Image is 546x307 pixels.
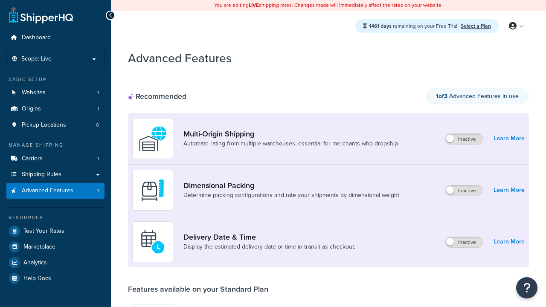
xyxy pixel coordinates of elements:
[21,55,52,63] span: Scope: Live
[23,259,47,266] span: Analytics
[249,1,259,9] b: LIVE
[23,228,64,235] span: Test Your Rates
[369,22,459,30] span: remaining on your Free Trial
[6,117,105,133] li: Pickup Locations
[6,142,105,149] div: Manage Shipping
[97,105,99,113] span: 1
[96,122,99,129] span: 0
[494,236,525,248] a: Learn More
[97,89,99,96] span: 1
[23,243,55,251] span: Marketplace
[22,187,73,194] span: Advanced Features
[461,22,491,30] a: Select a Plan
[369,22,392,30] strong: 1461 days
[97,155,99,162] span: 1
[436,92,519,101] span: Advanced Features in use
[6,271,105,286] a: Help Docs
[128,284,268,294] div: Features available on your Standard Plan
[6,151,105,167] li: Carriers
[183,139,398,148] a: Automate rating from multiple warehouses, essential for merchants who dropship
[6,76,105,83] div: Basic Setup
[6,255,105,270] a: Analytics
[445,237,483,247] label: Inactive
[22,34,51,41] span: Dashboard
[128,92,186,101] div: Recommended
[6,214,105,221] div: Resources
[6,85,105,101] a: Websites1
[183,191,399,200] a: Determine packing configurations and rate your shipments by dimensional weight
[6,183,105,199] li: Advanced Features
[23,275,51,282] span: Help Docs
[22,155,43,162] span: Carriers
[6,85,105,101] li: Websites
[6,117,105,133] a: Pickup Locations0
[516,277,537,298] button: Open Resource Center
[445,134,483,144] label: Inactive
[97,187,99,194] span: 1
[22,105,41,113] span: Origins
[6,183,105,199] a: Advanced Features1
[6,239,105,255] a: Marketplace
[138,175,168,205] img: DTVBYsAAAAAASUVORK5CYII=
[22,89,46,96] span: Websites
[22,171,61,178] span: Shipping Rules
[128,50,232,67] h1: Advanced Features
[22,122,66,129] span: Pickup Locations
[138,227,168,257] img: gfkeb5ejjkALwAAAABJRU5ErkJggg==
[6,151,105,167] a: Carriers1
[436,92,447,101] strong: 1 of 3
[6,30,105,46] a: Dashboard
[6,167,105,182] a: Shipping Rules
[6,223,105,239] a: Test Your Rates
[138,124,168,153] img: WatD5o0RtDAAAAAElFTkSuQmCC
[183,181,399,190] a: Dimensional Packing
[494,184,525,196] a: Learn More
[183,243,355,251] a: Display the estimated delivery date or time in transit as checkout.
[6,101,105,117] a: Origins1
[6,101,105,117] li: Origins
[445,185,483,196] label: Inactive
[494,133,525,145] a: Learn More
[183,232,355,242] a: Delivery Date & Time
[183,129,398,139] a: Multi-Origin Shipping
